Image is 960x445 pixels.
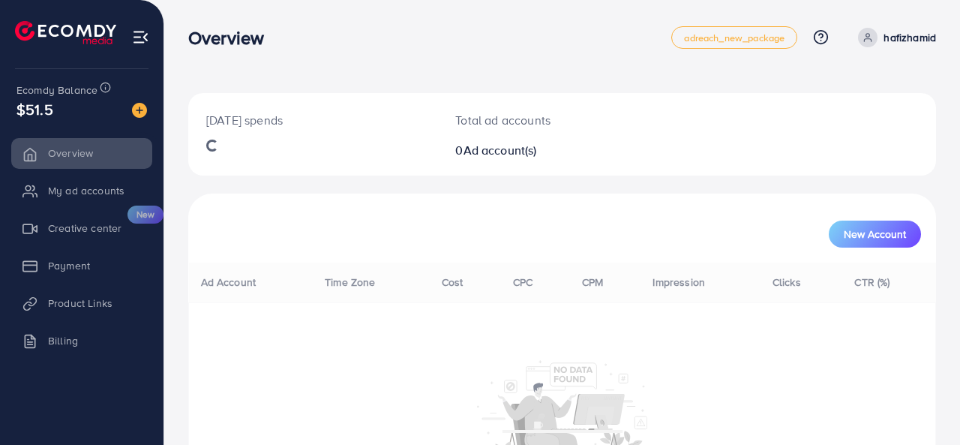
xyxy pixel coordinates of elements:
h2: 0 [455,143,606,158]
a: hafizhamid [852,28,936,47]
img: menu [132,29,149,46]
h3: Overview [188,27,276,49]
p: hafizhamid [883,29,936,47]
p: Total ad accounts [455,111,606,129]
a: adreach_new_package [671,26,797,49]
span: Ad account(s) [463,142,537,158]
p: [DATE] spends [206,111,419,129]
span: adreach_new_package [684,33,784,43]
span: Ecomdy Balance [16,83,97,98]
img: image [132,103,147,118]
img: logo [15,21,116,44]
button: New Account [829,221,921,248]
span: $51.5 [16,98,53,120]
span: New Account [844,229,906,239]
